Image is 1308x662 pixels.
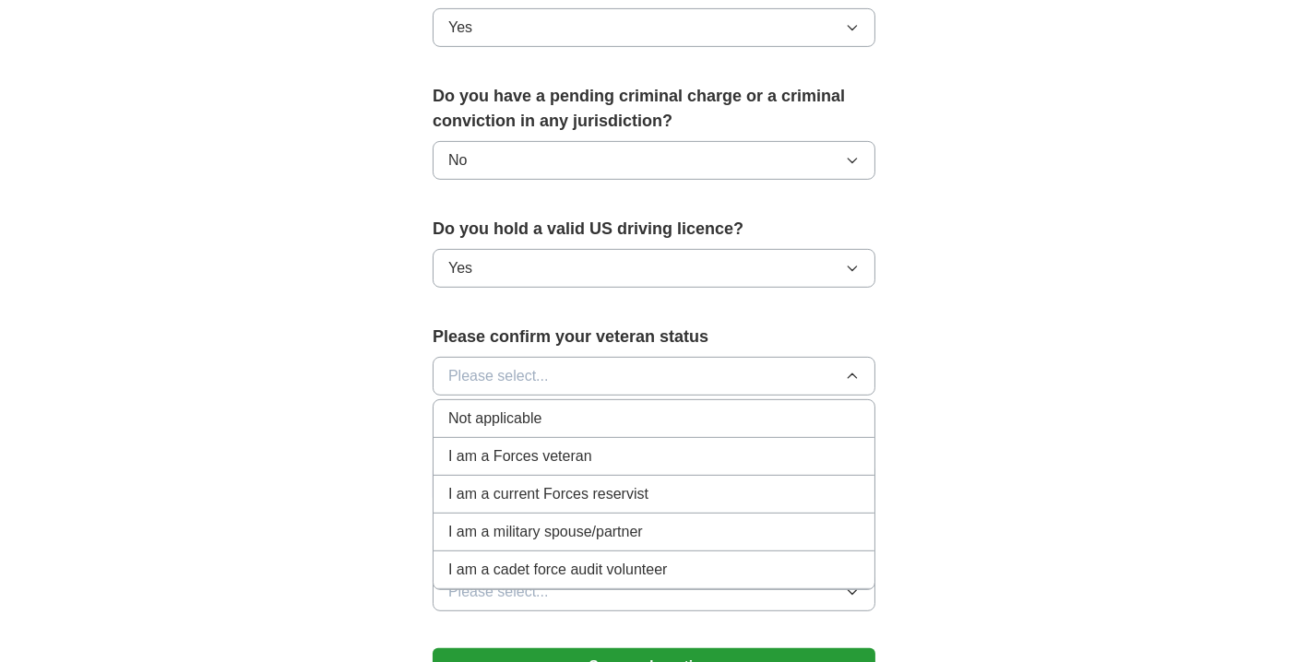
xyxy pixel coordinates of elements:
[433,8,875,47] button: Yes
[448,257,472,279] span: Yes
[433,249,875,288] button: Yes
[448,559,667,581] span: I am a cadet force audit volunteer
[433,325,875,349] label: Please confirm your veteran status
[448,149,467,171] span: No
[448,483,648,505] span: I am a current Forces reservist
[448,17,472,39] span: Yes
[433,357,875,396] button: Please select...
[433,84,875,134] label: Do you have a pending criminal charge or a criminal conviction in any jurisdiction?
[448,445,592,467] span: I am a Forces veteran
[433,217,875,242] label: Do you hold a valid US driving licence?
[448,521,643,543] span: I am a military spouse/partner
[433,573,875,611] button: Please select...
[448,365,549,387] span: Please select...
[448,408,541,430] span: Not applicable
[448,581,549,603] span: Please select...
[433,141,875,180] button: No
